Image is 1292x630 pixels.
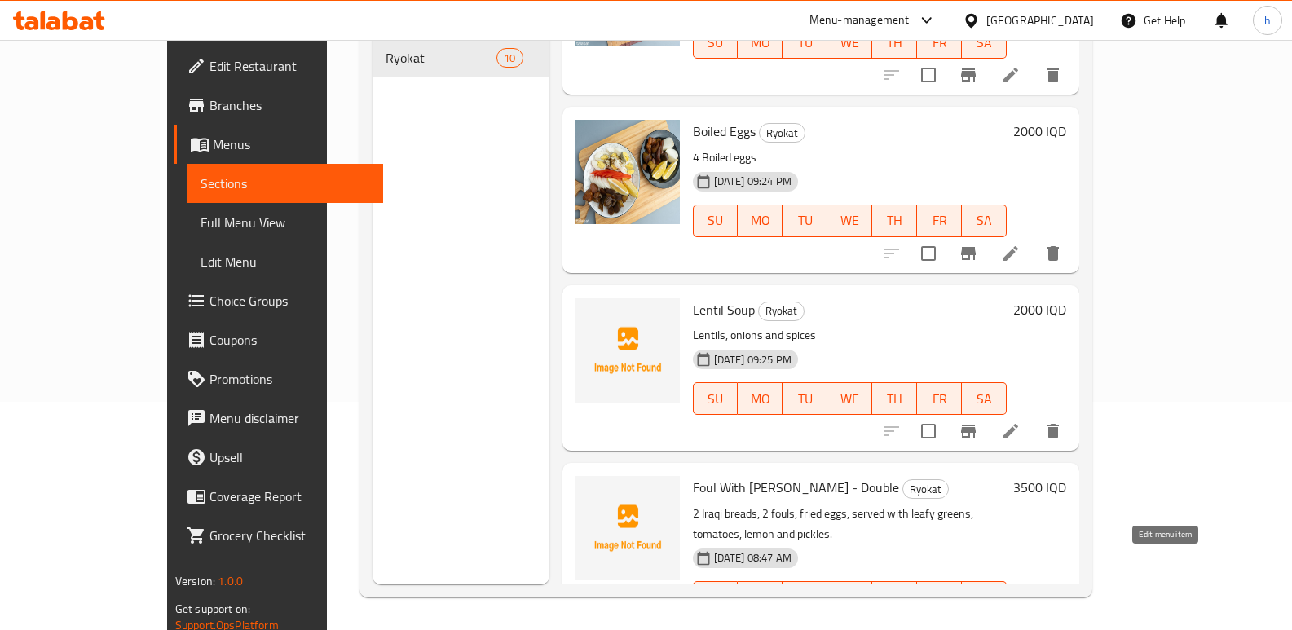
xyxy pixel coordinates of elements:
a: Edit Restaurant [174,46,383,86]
span: Select to update [911,58,946,92]
button: FR [917,382,962,415]
span: Boiled Eggs [693,119,756,143]
button: SU [693,205,739,237]
span: SU [700,209,732,232]
button: TU [783,382,827,415]
span: Foul With [PERSON_NAME] - Double [693,475,899,500]
span: FR [924,209,955,232]
span: TU [789,209,821,232]
a: Edit menu item [1001,421,1021,441]
span: MO [744,387,776,411]
button: TH [872,26,917,59]
button: Branch-specific-item [949,55,988,95]
span: Ryokat [759,302,804,320]
button: FR [917,205,962,237]
button: WE [827,382,872,415]
span: SA [968,209,1000,232]
button: TU [783,205,827,237]
button: TU [783,581,827,614]
button: FR [917,581,962,614]
div: [GEOGRAPHIC_DATA] [986,11,1094,29]
button: SA [962,26,1007,59]
div: Menu-management [809,11,910,30]
span: SU [700,387,732,411]
a: Edit Menu [187,242,383,281]
span: WE [834,387,866,411]
span: TU [789,387,821,411]
button: WE [827,26,872,59]
a: Branches [174,86,383,125]
button: FR [917,26,962,59]
div: items [496,48,523,68]
button: SU [693,581,739,614]
a: Promotions [174,359,383,399]
button: TU [783,26,827,59]
span: Select to update [911,236,946,271]
span: TH [879,31,911,55]
span: Branches [209,95,370,115]
img: Lentil Soup [575,298,680,403]
span: TH [879,209,911,232]
span: SU [700,31,732,55]
h6: 3500 IQD [1013,476,1066,499]
button: MO [738,581,783,614]
span: Coupons [209,330,370,350]
a: Grocery Checklist [174,516,383,555]
a: Coverage Report [174,477,383,516]
span: Promotions [209,369,370,389]
span: TH [879,387,911,411]
p: 2 Iraqi breads, 2 fouls, fried eggs, served with leafy greens, tomatoes, lemon and pickles. [693,504,1008,544]
button: Branch-specific-item [949,412,988,451]
a: Sections [187,164,383,203]
span: [DATE] 09:24 PM [708,174,798,189]
h6: 2000 IQD [1013,120,1066,143]
a: Choice Groups [174,281,383,320]
a: Full Menu View [187,203,383,242]
div: Ryokat [902,479,949,499]
span: Ryokat [760,124,805,143]
span: WE [834,31,866,55]
span: Edit Restaurant [209,56,370,76]
button: SA [962,205,1007,237]
button: delete [1034,234,1073,273]
span: Sections [201,174,370,193]
button: SU [693,382,739,415]
a: Edit menu item [1001,244,1021,263]
button: MO [738,382,783,415]
a: Upsell [174,438,383,477]
span: Edit Menu [201,252,370,271]
span: 10 [497,51,522,66]
a: Edit menu item [1001,65,1021,85]
button: SA [962,382,1007,415]
span: Ryokat [386,48,497,68]
span: Choice Groups [209,291,370,311]
a: Coupons [174,320,383,359]
img: Boiled Eggs [575,120,680,224]
span: FR [924,387,955,411]
span: TU [789,31,821,55]
span: SA [968,31,1000,55]
button: WE [827,205,872,237]
nav: Menu sections [373,32,549,84]
div: Ryokat10 [373,38,549,77]
a: Menu disclaimer [174,399,383,438]
button: delete [1034,55,1073,95]
p: 4 Boiled eggs [693,148,1008,168]
span: Get support on: [175,598,250,619]
button: WE [827,581,872,614]
span: Lentil Soup [693,297,755,322]
h6: 2000 IQD [1013,298,1066,321]
span: Select to update [911,414,946,448]
span: Grocery Checklist [209,526,370,545]
button: TH [872,581,917,614]
div: Ryokat [758,302,805,321]
button: delete [1034,412,1073,451]
span: SA [968,387,1000,411]
button: TH [872,382,917,415]
div: Ryokat [759,123,805,143]
a: Menus [174,125,383,164]
span: Full Menu View [201,213,370,232]
span: [DATE] 08:47 AM [708,550,798,566]
button: TH [872,205,917,237]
